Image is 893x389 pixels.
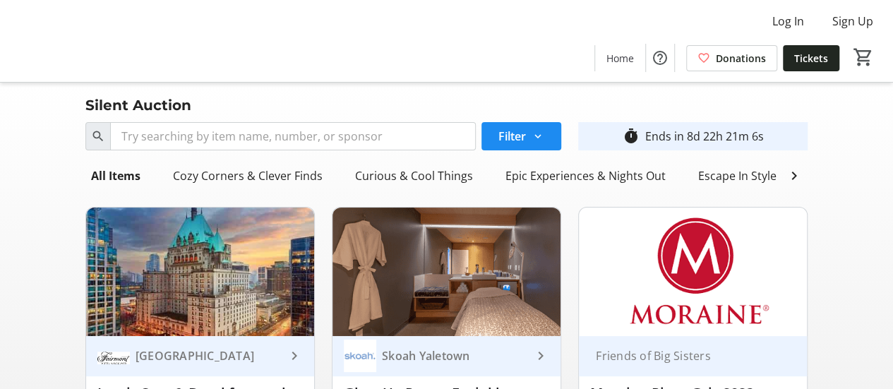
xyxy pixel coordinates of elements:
span: Log In [772,13,804,30]
div: Ends in 8d 22h 21m 6s [645,128,764,145]
div: Friends of Big Sisters [590,349,779,363]
mat-icon: keyboard_arrow_right [532,347,549,364]
div: All Items [85,162,146,190]
img: Moraine Pinot Gris 2023 Package [579,208,807,336]
div: Silent Auction [77,94,200,116]
button: Sign Up [821,10,885,32]
span: Filter [498,128,526,145]
a: Home [595,45,645,71]
mat-icon: timer_outline [623,128,640,145]
div: [GEOGRAPHIC_DATA] [130,349,286,363]
button: Cart [851,44,876,70]
button: Help [646,44,674,72]
span: Tickets [794,51,828,66]
mat-icon: keyboard_arrow_right [286,347,303,364]
img: Hotel Fairmont Vancouver [97,340,130,372]
a: Hotel Fairmont Vancouver[GEOGRAPHIC_DATA] [86,336,314,376]
div: Epic Experiences & Nights Out [500,162,671,190]
input: Try searching by item name, number, or sponsor [110,122,476,150]
a: Donations [686,45,777,71]
button: Filter [481,122,561,150]
div: Skoah Yaletown [376,349,532,363]
a: Skoah YaletownSkoah Yaletown [332,336,561,376]
img: Skoah Yaletown [344,340,376,372]
span: Donations [716,51,766,66]
span: Sign Up [832,13,873,30]
img: Iconic Stay & Breakfast at the Fairmont [86,208,314,336]
img: Big Sisters of BC Lower Mainland's Logo [8,6,134,76]
div: Curious & Cool Things [349,162,479,190]
img: Glow-Up Power Facial by Skoah Yaletown [332,208,561,336]
div: Cozy Corners & Clever Finds [167,162,328,190]
span: Home [606,51,634,66]
button: Log In [761,10,815,32]
div: Escape In Style [693,162,782,190]
a: Tickets [783,45,839,71]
